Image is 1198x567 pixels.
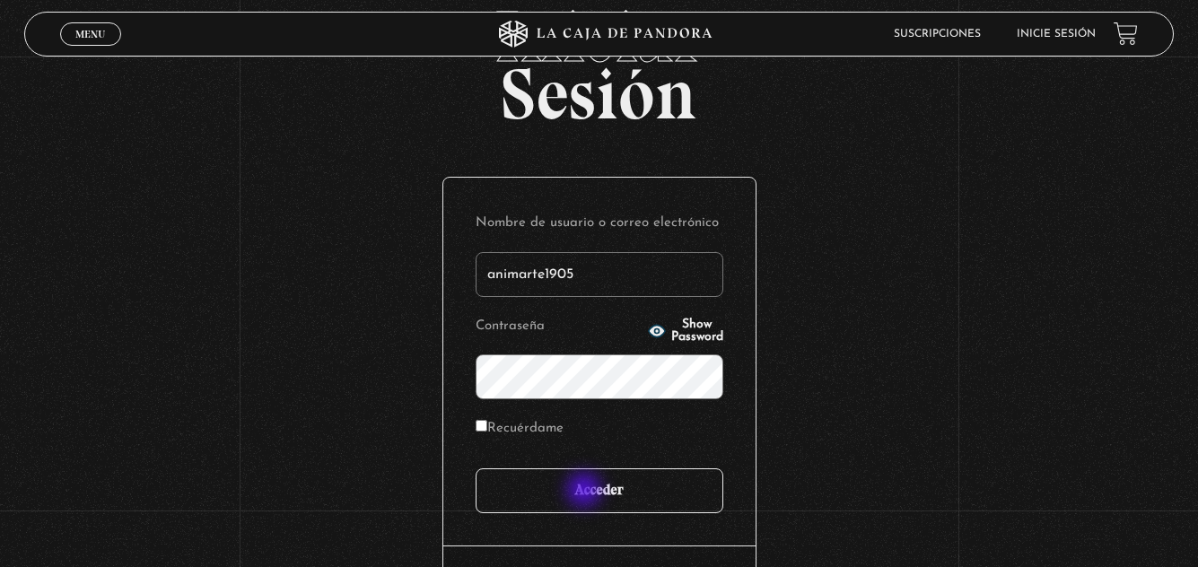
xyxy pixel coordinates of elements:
label: Contraseña [476,313,643,341]
a: Suscripciones [894,29,981,39]
a: Inicie sesión [1017,29,1096,39]
label: Nombre de usuario o correo electrónico [476,210,723,238]
h2: Sesión [24,1,1175,116]
input: Acceder [476,468,723,513]
input: Recuérdame [476,420,487,432]
span: Show Password [671,318,723,344]
a: View your shopping cart [1114,22,1138,46]
label: Recuérdame [476,415,564,443]
span: Iniciar [24,1,1175,73]
button: Show Password [648,318,723,344]
span: Cerrar [69,43,111,56]
span: Menu [75,29,105,39]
